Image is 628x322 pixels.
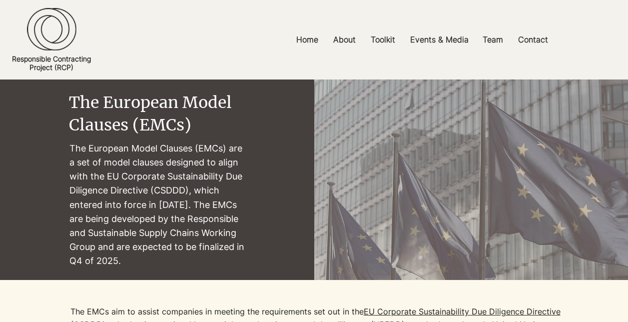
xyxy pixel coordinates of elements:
p: Events & Media [405,28,474,51]
span: The European Model Clauses (EMCs) [69,92,232,135]
a: Toolkit [363,28,403,51]
nav: Site [216,28,628,51]
a: Responsible ContractingProject (RCP) [12,54,91,71]
a: About [326,28,363,51]
p: Home [291,28,323,51]
p: Team [478,28,508,51]
a: Contact [511,28,556,51]
p: Contact [513,28,553,51]
a: Events & Media [403,28,475,51]
a: Team [475,28,511,51]
p: About [328,28,361,51]
p: The European Model Clauses (EMCs) are a set of model clauses designed to align with the EU Corpor... [69,141,245,268]
p: Toolkit [366,28,400,51]
a: Home [289,28,326,51]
